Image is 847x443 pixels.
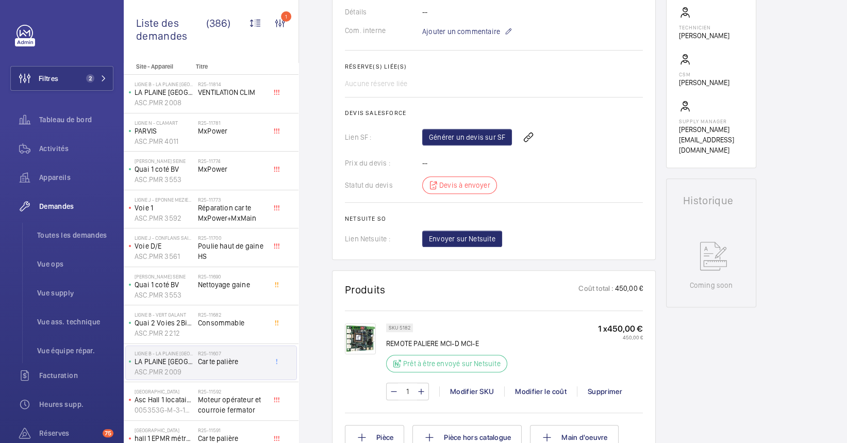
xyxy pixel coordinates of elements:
div: Supprimer [577,386,633,397]
span: Réserves [39,428,98,438]
span: 2 [86,74,94,83]
span: Ajouter un commentaire [422,26,500,37]
h2: R25-11690 [198,273,266,280]
div: Modifier SKU [439,386,504,397]
h2: Réserve(s) liée(s) [345,63,643,70]
p: SKU 5182 [389,326,410,330]
span: Activités [39,143,113,154]
span: Vue équipe répar. [37,346,113,356]
button: Filtres2 [10,66,113,91]
p: [PERSON_NAME] SEINE [135,158,194,164]
p: Quai 1 coté BV [135,280,194,290]
p: LIGNE J - EPONNE MEZIERES [135,196,194,203]
img: ZX26AsMD8y908MoahcEO_uL9gX2LkHs4SqCOJVAURSon6d99.png [345,323,376,354]
p: Supply manager [679,118,743,124]
p: Voie D/E [135,241,194,251]
p: Technicien [679,24,729,30]
p: [PERSON_NAME][EMAIL_ADDRESS][DOMAIN_NAME] [679,124,743,155]
p: Prêt à être envoyé sur Netsuite [403,358,501,369]
p: 1 x 450,00 € [598,323,643,334]
p: Ligne B - La Plaine [GEOGRAPHIC_DATA] [135,81,194,87]
p: Ligne J - CONFLANS SAINTE HONORINE [135,235,194,241]
p: Coût total : [578,283,613,296]
p: ASC.PMR 4011 [135,136,194,146]
p: ASC.PMR 3592 [135,213,194,223]
h1: Produits [345,283,386,296]
h2: R25-11592 [198,388,266,395]
p: ASC.PMR 2008 [135,97,194,108]
p: ASC.PMR 2212 [135,328,194,338]
p: Ligne N - CLAMART [135,120,194,126]
h2: Devis Salesforce [345,109,643,117]
span: Tableau de bord [39,114,113,125]
p: Site - Appareil [124,63,192,70]
h2: R25-11773 [198,196,266,203]
h2: R25-11607 [198,350,266,356]
span: 75 [103,429,113,437]
p: ASC.PMR 3553 [135,174,194,185]
p: [PERSON_NAME] [679,77,729,88]
span: Nettoyage gaine [198,280,266,290]
p: ASC.PMR 2009 [135,367,194,377]
p: [PERSON_NAME] [679,30,729,41]
p: PARVIS [135,126,194,136]
span: Facturation [39,370,113,381]
p: 450,00 € [598,334,643,340]
span: Moteur opérateur et courroie fermator [198,395,266,415]
span: Appareils [39,172,113,183]
span: MxPower [198,164,266,174]
p: Ligne B - La Plaine [GEOGRAPHIC_DATA] [135,350,194,356]
h2: R25-11781 [198,120,266,126]
h2: Netsuite SO [345,215,643,222]
p: Quai 2 Voies 2Bis/1 [135,318,194,328]
span: Réparation carte MxPower+MxMain [198,203,266,223]
p: Coming soon [689,280,733,290]
div: Modifier le coût [504,386,577,397]
p: [GEOGRAPHIC_DATA] [135,388,194,395]
p: 005353G-M-3-16-0-16 [135,405,194,415]
p: LA PLAINE [GEOGRAPHIC_DATA] QUAI 1 VOIE 1/1B [135,87,194,97]
h2: R25-11774 [198,158,266,164]
p: 450,00 € [614,283,643,296]
h2: R25-11682 [198,311,266,318]
span: VENTILATION CLIM [198,87,266,97]
span: Carte palière [198,356,266,367]
p: ASC.PMR 3561 [135,251,194,261]
p: ASC.PMR 3553 [135,290,194,300]
p: Titre [196,63,264,70]
button: Envoyer sur Netsuite [422,231,502,247]
p: LA PLAINE [GEOGRAPHIC_DATA] QUAI 2 VOIE 2/2B [135,356,194,367]
span: Envoyer sur Netsuite [429,234,495,244]
span: Demandes [39,201,113,211]
h2: R25-11591 [198,427,266,433]
span: Vue supply [37,288,113,298]
span: Poulie haut de gaine HS [198,241,266,261]
span: Vue ops [37,259,113,269]
a: Générer un devis sur SF [422,129,512,145]
p: Voie 1 [135,203,194,213]
span: MxPower [198,126,266,136]
h1: Historique [683,195,739,206]
p: [PERSON_NAME] SEINE [135,273,194,280]
span: Liste des demandes [136,17,206,42]
p: Asc Hall 1 locataires [135,395,194,405]
p: [GEOGRAPHIC_DATA] [135,427,194,433]
span: Filtres [39,73,58,84]
h2: R25-11700 [198,235,266,241]
p: REMOTE PALIERE MCI-D MCI-E [386,338,513,349]
span: Toutes les demandes [37,230,113,240]
p: Quai 1 coté BV [135,164,194,174]
h2: R25-11814 [198,81,266,87]
p: LIGNE B - VERT GALANT [135,311,194,318]
span: Heures supp. [39,399,113,409]
span: Vue ass. technique [37,317,113,327]
span: Consommable [198,318,266,328]
p: CSM [679,71,729,77]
